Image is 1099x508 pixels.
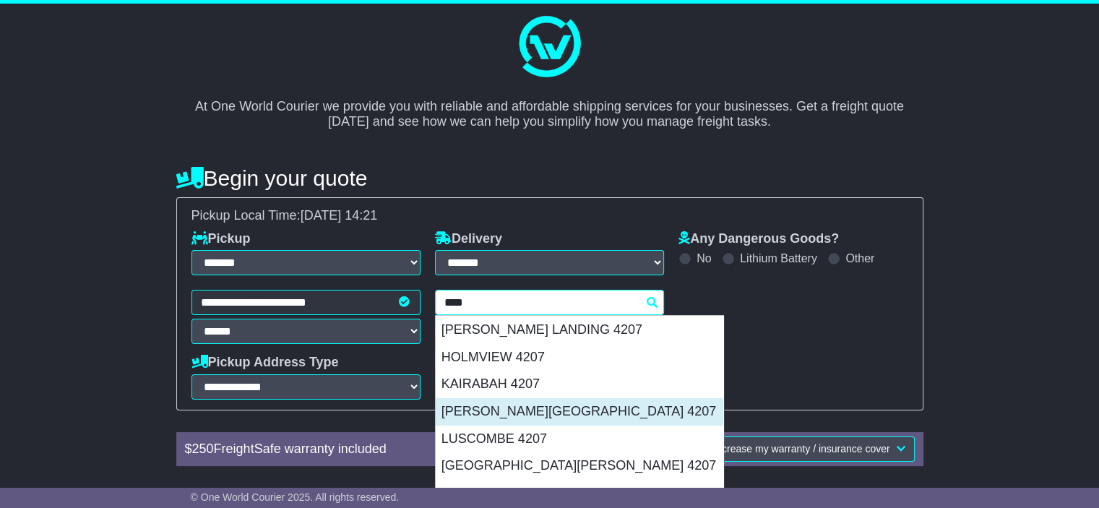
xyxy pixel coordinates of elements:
[178,442,587,457] div: $ FreightSafe warranty included
[191,231,251,247] label: Pickup
[713,443,889,455] span: Increase my warranty / insurance cover
[192,442,214,456] span: 250
[436,398,723,426] div: [PERSON_NAME][GEOGRAPHIC_DATA] 4207
[436,480,723,507] div: STAPYLTON 4207
[176,166,923,190] h4: Begin your quote
[184,208,915,224] div: Pickup Local Time:
[436,426,723,453] div: LUSCOMBE 4207
[191,83,909,130] p: At One World Courier we provide you with reliable and affordable shipping services for your busin...
[740,251,817,265] label: Lithium Battery
[436,344,723,371] div: HOLMVIEW 4207
[191,355,339,371] label: Pickup Address Type
[436,317,723,344] div: [PERSON_NAME] LANDING 4207
[301,208,378,223] span: [DATE] 14:21
[191,491,400,503] span: © One World Courier 2025. All rights reserved.
[435,231,502,247] label: Delivery
[513,11,585,83] img: One World Courier Logo - great freight rates
[436,371,723,398] div: KAIRABAH 4207
[678,231,839,247] label: Any Dangerous Goods?
[704,436,914,462] button: Increase my warranty / insurance cover
[697,251,711,265] label: No
[436,452,723,480] div: [GEOGRAPHIC_DATA][PERSON_NAME] 4207
[845,251,874,265] label: Other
